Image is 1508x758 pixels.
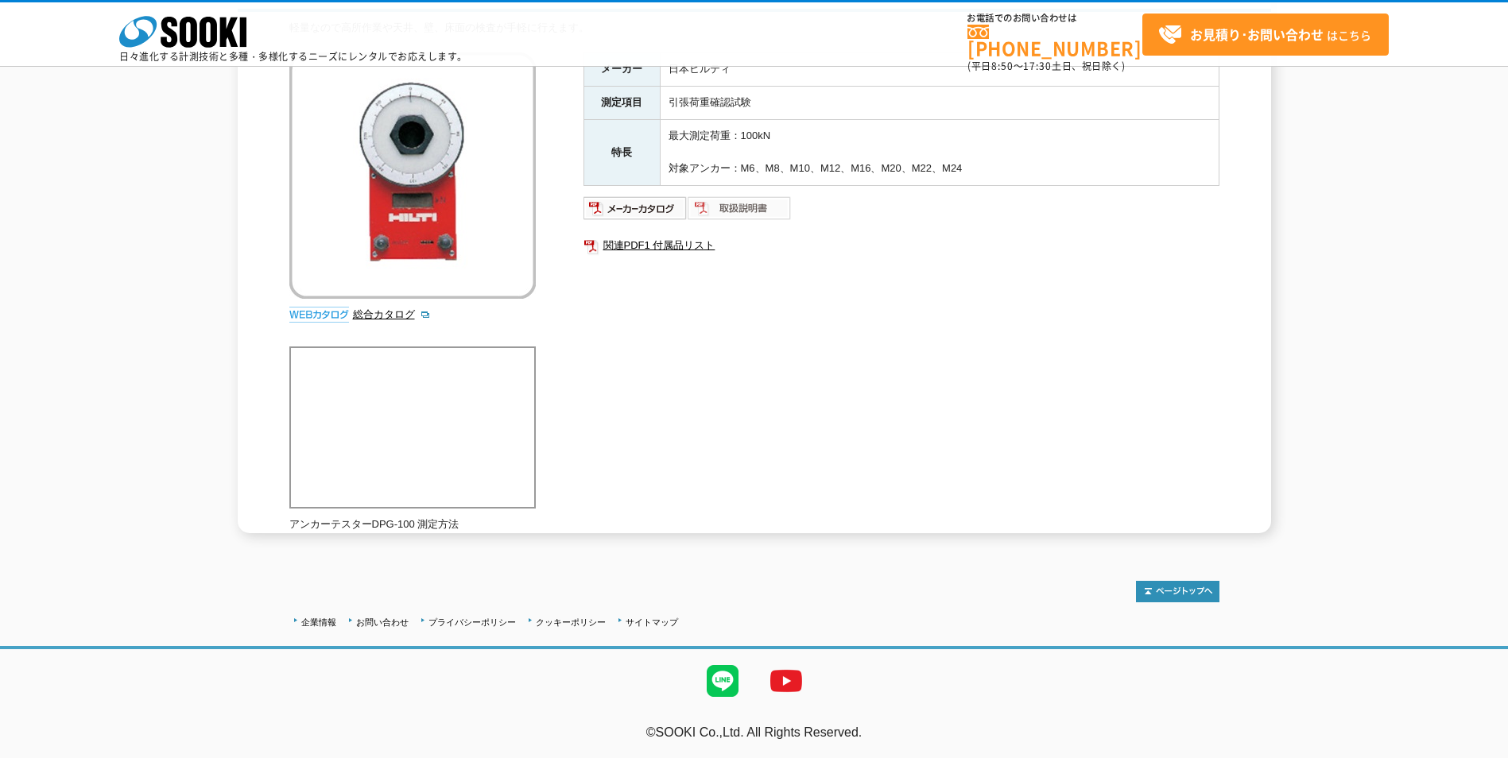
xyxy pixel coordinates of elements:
[967,25,1142,57] a: [PHONE_NUMBER]
[691,649,754,713] img: LINE
[1190,25,1324,44] strong: お見積り･お問い合わせ
[1023,59,1052,73] span: 17:30
[660,119,1219,185] td: 最大測定荷重：100kN 対象アンカー：M6、M8、M10、M12、M16、M20、M22、M24
[301,617,336,627] a: 企業情報
[289,516,536,533] p: アンカーテスターDPG-100 測定方法
[536,617,606,627] a: クッキーポリシー
[353,308,431,320] a: 総合カタログ
[583,206,688,218] a: メーカーカタログ
[1142,14,1389,56] a: お見積り･お問い合わせはこちら
[428,617,516,627] a: プライバシーポリシー
[688,195,792,221] img: 取扱説明書
[967,14,1142,23] span: お電話でのお問い合わせは
[356,617,409,627] a: お問い合わせ
[583,86,660,119] th: 測定項目
[583,119,660,185] th: 特長
[119,52,467,61] p: 日々進化する計測技術と多種・多様化するニーズにレンタルでお応えします。
[991,59,1014,73] span: 8:50
[583,235,1219,256] a: 関連PDF1 付属品リスト
[626,617,678,627] a: サイトマップ
[688,206,792,218] a: 取扱説明書
[660,86,1219,119] td: 引張荷重確認試験
[1447,742,1508,756] a: テストMail
[967,59,1125,73] span: (平日 ～ 土日、祝日除く)
[289,307,349,323] img: webカタログ
[1136,581,1219,602] img: トップページへ
[289,52,536,299] img: アンカーテスター DPG100
[583,195,688,221] img: メーカーカタログ
[754,649,818,713] img: YouTube
[1158,23,1371,47] span: はこちら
